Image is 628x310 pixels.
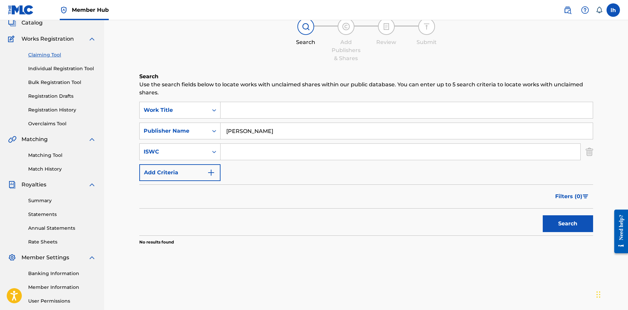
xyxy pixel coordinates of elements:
div: Work Title [144,106,204,114]
a: Overclaims Tool [28,120,96,127]
a: User Permissions [28,298,96,305]
div: Review [370,38,403,46]
img: Catalog [8,19,16,27]
img: Delete Criterion [586,143,593,160]
button: Add Criteria [139,164,221,181]
div: Search [289,38,323,46]
p: Use the search fields below to locate works with unclaimed shares within our public database. You... [139,81,593,97]
img: expand [88,35,96,43]
div: ISWC [144,148,204,156]
h6: Search [139,73,593,81]
div: Notifications [596,7,602,13]
span: Matching [21,135,48,143]
a: Annual Statements [28,225,96,232]
span: Member Settings [21,254,69,262]
form: Search Form [139,102,593,235]
div: Help [578,3,592,17]
a: Banking Information [28,270,96,277]
p: No results found [139,239,174,245]
span: Works Registration [21,35,74,43]
img: MLC Logo [8,5,34,15]
img: search [564,6,572,14]
a: Statements [28,211,96,218]
iframe: Resource Center [609,205,628,259]
span: Royalties [21,181,46,189]
img: Royalties [8,181,16,189]
img: expand [88,254,96,262]
a: Match History [28,166,96,173]
a: Bulk Registration Tool [28,79,96,86]
img: step indicator icon for Review [382,23,390,31]
img: step indicator icon for Submit [423,23,431,31]
img: Matching [8,135,16,143]
a: Individual Registration Tool [28,65,96,72]
img: Member Settings [8,254,16,262]
div: Submit [410,38,443,46]
div: Drag [596,284,600,305]
img: filter [583,194,588,198]
a: CatalogCatalog [8,19,43,27]
a: Claiming Tool [28,51,96,58]
a: Rate Sheets [28,238,96,246]
button: Filters (0) [551,188,593,205]
img: step indicator icon for Add Publishers & Shares [342,23,350,31]
img: Top Rightsholder [60,6,68,14]
iframe: Chat Widget [594,278,628,310]
span: Filters ( 0 ) [555,192,582,201]
button: Search [543,215,593,232]
a: Registration History [28,106,96,114]
a: Summary [28,197,96,204]
div: Add Publishers & Shares [329,38,363,62]
a: Member Information [28,284,96,291]
img: expand [88,181,96,189]
a: Registration Drafts [28,93,96,100]
a: Public Search [561,3,574,17]
span: Catalog [21,19,43,27]
a: Matching Tool [28,152,96,159]
img: step indicator icon for Search [302,23,310,31]
div: User Menu [607,3,620,17]
img: 9d2ae6d4665cec9f34b9.svg [207,169,215,177]
span: Member Hub [72,6,109,14]
img: Works Registration [8,35,17,43]
img: help [581,6,589,14]
img: expand [88,135,96,143]
div: Publisher Name [144,127,204,135]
